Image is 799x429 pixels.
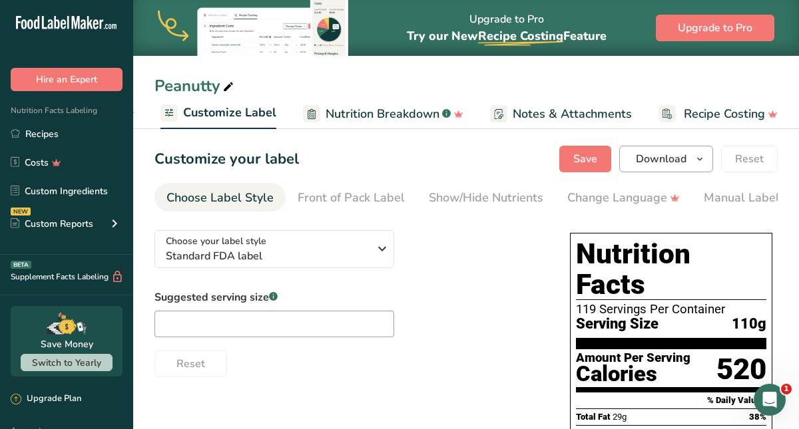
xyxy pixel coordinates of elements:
[160,98,276,130] a: Customize Label
[576,412,611,422] span: Total Fat
[619,146,713,172] button: Download
[656,15,774,41] button: Upgrade to Pro
[11,217,93,231] div: Custom Reports
[183,104,276,122] span: Customize Label
[576,239,766,300] h1: Nutrition Facts
[576,352,690,364] div: Amount Per Serving
[678,20,752,36] span: Upgrade to Pro
[11,261,31,269] div: BETA
[303,99,463,129] a: Nutrition Breakdown
[721,146,778,172] button: Reset
[154,351,227,377] button: Reset
[754,384,786,416] iframe: Intercom live chat
[684,105,765,123] span: Recipe Costing
[11,392,81,406] div: Upgrade Plan
[573,151,597,167] span: Save
[11,68,123,91] button: Hire an Expert
[716,352,766,387] div: 520
[154,74,236,98] div: Peanutty
[732,316,766,333] span: 110g
[407,28,607,44] span: Try our New Feature
[32,357,101,369] span: Switch to Yearly
[513,105,632,123] span: Notes & Attachments
[166,189,274,207] div: Choose Label Style
[735,151,764,167] span: Reset
[176,356,205,372] span: Reset
[154,230,394,268] button: Choose your label style Standard FDA label
[11,208,31,215] div: NEW
[636,151,686,167] span: Download
[326,105,439,123] span: Nutrition Breakdown
[21,354,113,371] button: Switch to Yearly
[567,189,680,207] div: Change Language
[166,248,369,264] span: Standard FDA label
[559,146,611,172] button: Save
[613,412,627,422] span: 29g
[576,316,659,333] span: Serving Size
[576,303,766,316] div: 119 Servings Per Container
[154,148,299,170] h1: Customize your label
[154,289,394,305] label: Suggested serving size
[781,384,792,394] span: 1
[478,28,563,44] span: Recipe Costing
[576,364,690,384] div: Calories
[407,1,607,56] div: Upgrade to Pro
[166,234,266,248] span: Choose your label style
[659,99,778,129] a: Recipe Costing
[749,412,766,422] span: 38%
[576,392,766,408] section: % Daily Value *
[490,99,632,129] a: Notes & Attachments
[41,337,93,351] div: Save Money
[429,189,543,207] div: Show/Hide Nutrients
[298,189,405,207] div: Front of Pack Label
